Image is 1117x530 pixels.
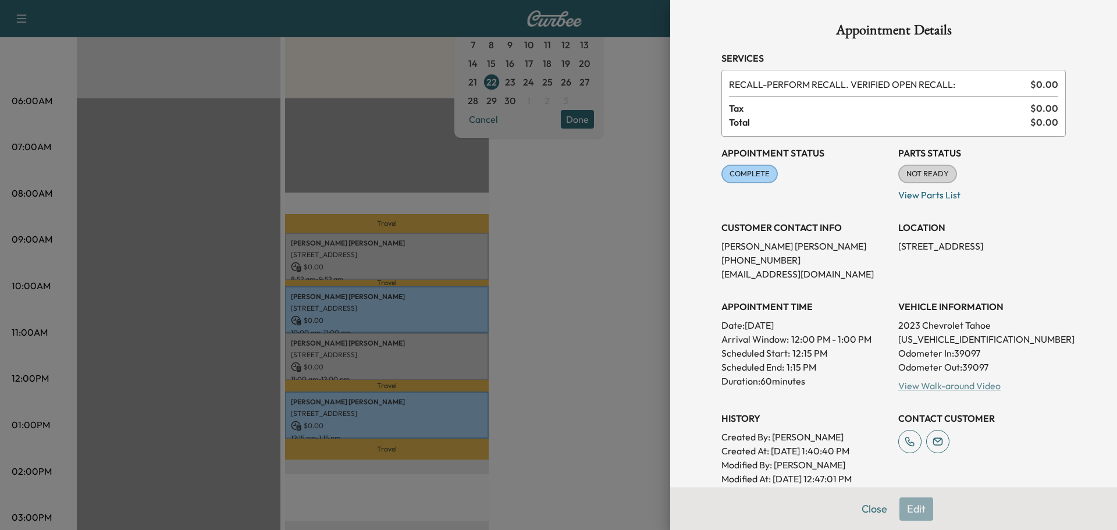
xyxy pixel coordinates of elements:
[898,332,1066,346] p: [US_VEHICLE_IDENTIFICATION_NUMBER]
[854,497,895,521] button: Close
[787,360,816,374] p: 1:15 PM
[792,346,827,360] p: 12:15 PM
[899,168,956,180] span: NOT READY
[898,346,1066,360] p: Odometer In: 39097
[721,472,889,486] p: Modified At : [DATE] 12:47:01 PM
[721,411,889,425] h3: History
[723,168,777,180] span: COMPLETE
[898,183,1066,202] p: View Parts List
[721,23,1066,42] h1: Appointment Details
[898,360,1066,374] p: Odometer Out: 39097
[791,332,871,346] span: 12:00 PM - 1:00 PM
[721,220,889,234] h3: CUSTOMER CONTACT INFO
[898,300,1066,314] h3: VEHICLE INFORMATION
[729,115,1030,129] span: Total
[721,146,889,160] h3: Appointment Status
[721,430,889,444] p: Created By : [PERSON_NAME]
[721,374,889,388] p: Duration: 60 minutes
[898,146,1066,160] h3: Parts Status
[721,318,889,332] p: Date: [DATE]
[898,411,1066,425] h3: CONTACT CUSTOMER
[721,267,889,281] p: [EMAIL_ADDRESS][DOMAIN_NAME]
[898,239,1066,253] p: [STREET_ADDRESS]
[721,239,889,253] p: [PERSON_NAME] [PERSON_NAME]
[721,300,889,314] h3: APPOINTMENT TIME
[721,458,889,472] p: Modified By : [PERSON_NAME]
[729,101,1030,115] span: Tax
[721,444,889,458] p: Created At : [DATE] 1:40:40 PM
[721,332,889,346] p: Arrival Window:
[721,360,784,374] p: Scheduled End:
[1030,101,1058,115] span: $ 0.00
[898,380,1001,392] a: View Walk-around Video
[1030,77,1058,91] span: $ 0.00
[729,77,1026,91] span: PERFORM RECALL. VERIFIED OPEN RECALL:
[898,318,1066,332] p: 2023 Chevrolet Tahoe
[1030,115,1058,129] span: $ 0.00
[721,253,889,267] p: [PHONE_NUMBER]
[898,220,1066,234] h3: LOCATION
[721,346,790,360] p: Scheduled Start:
[721,51,1066,65] h3: Services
